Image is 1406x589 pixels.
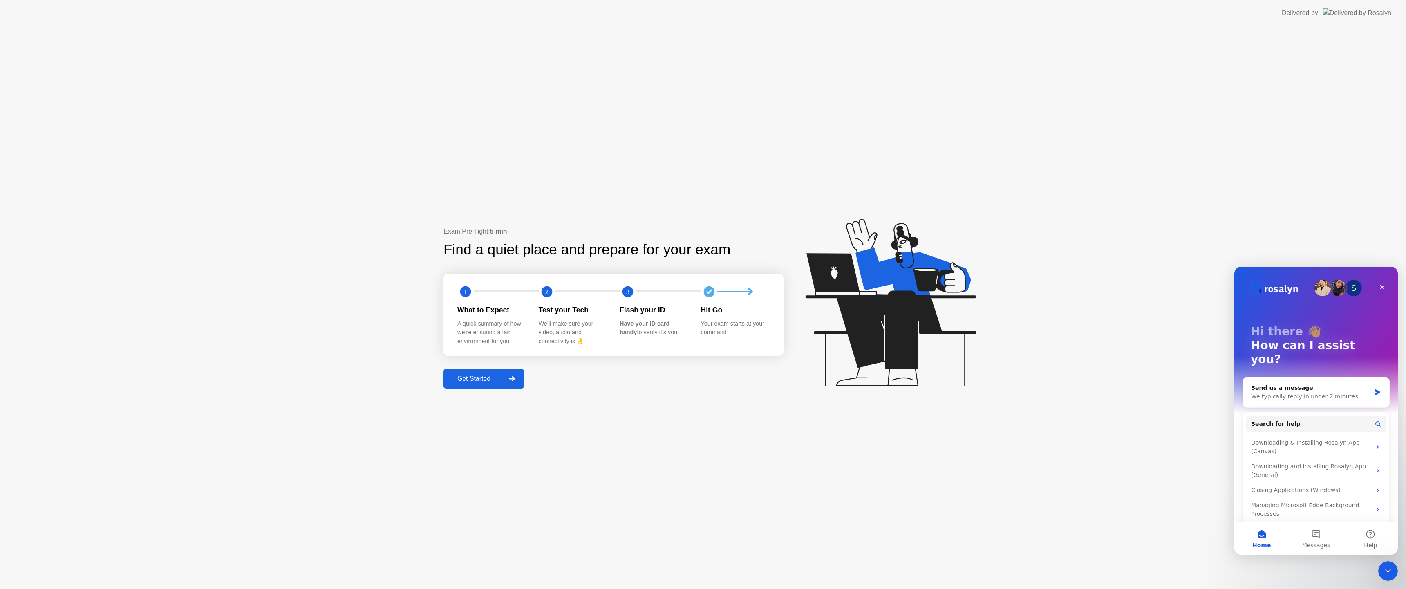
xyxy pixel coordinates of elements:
iframe: Intercom live chat [1378,561,1398,581]
div: to verify it’s you [620,319,688,337]
div: Exam Pre-flight: [443,227,784,236]
div: Hit Go [701,305,769,315]
div: Delivered by [1282,8,1318,18]
div: Flash your ID [620,305,688,315]
div: We’ll make sure your video, audio and connectivity is 👌 [539,319,607,346]
div: Your exam starts at your command [701,319,769,337]
b: 5 min [490,228,507,235]
iframe: Intercom live chat [1234,267,1398,555]
img: Delivered by Rosalyn [1323,8,1391,18]
div: Get Started [446,375,502,382]
b: Have your ID card handy [620,320,669,336]
text: 1 [464,288,467,296]
div: What to Expect [457,305,526,315]
text: 3 [626,288,629,296]
div: Find a quiet place and prepare for your exam [443,239,732,261]
button: Get Started [443,369,524,389]
div: Test your Tech [539,305,607,315]
div: A quick summary of how we’re ensuring a fair environment for you [457,319,526,346]
text: 2 [545,288,548,296]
